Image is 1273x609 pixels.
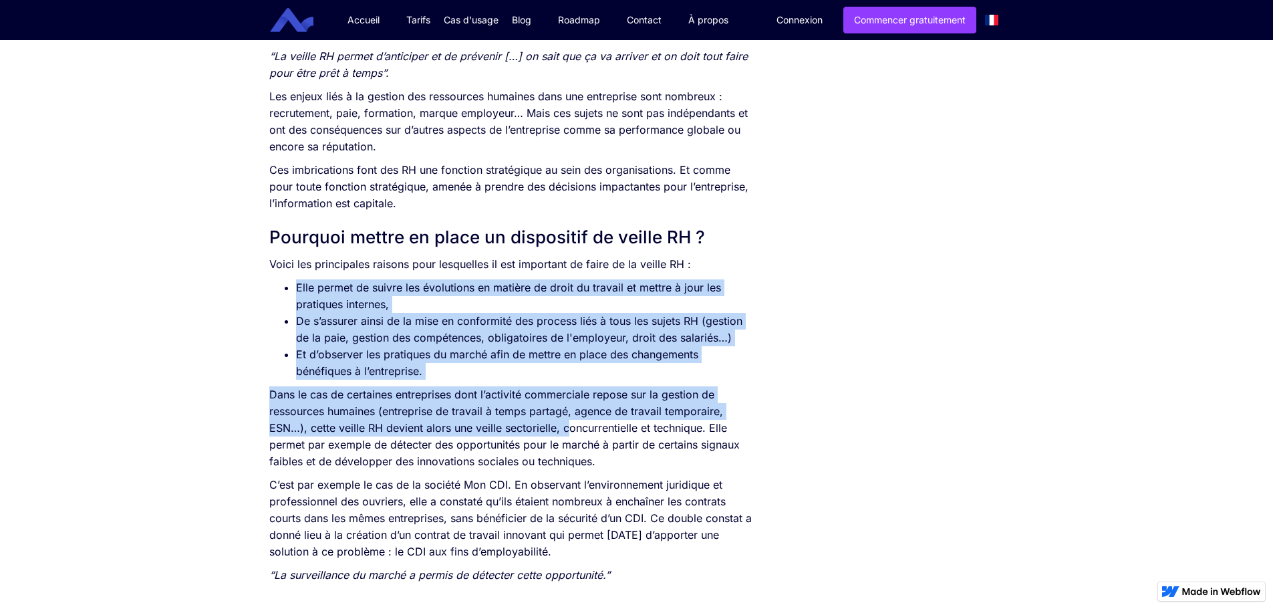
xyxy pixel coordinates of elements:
a: Commencer gratuitement [843,7,976,33]
p: Voici les principales raisons pour lesquelles il est important de faire de la veille RH : [269,256,755,273]
p: ‍ [269,590,755,607]
img: Made in Webflow [1182,588,1261,596]
div: Cas d'usage [444,13,499,27]
p: C’est par exemple le cas de la société Mon CDI. En observant l’environnement juridique et profess... [269,477,755,560]
a: Connexion [766,7,833,33]
li: Et d’observer les pratiques du marché afin de mettre en place des changements bénéfiques à l’entr... [296,346,755,380]
li: Elle permet de suivre les évolutions en matière de droit du travail et mettre à jour les pratique... [296,279,755,313]
p: Les enjeux liés à la gestion des ressources humaines dans une entreprise sont nombreux : recrutem... [269,88,755,155]
p: Ces imbrications font des RH une fonction stratégique au sein des organisations. Et comme pour to... [269,162,755,212]
a: home [280,8,323,33]
p: Dans le cas de certaines entreprises dont l’activité commerciale repose sur la gestion de ressour... [269,386,755,470]
li: De s’assurer ainsi de la mise en conformité des process liés à tous les sujets RH (gestion de la ... [296,313,755,346]
h2: Pourquoi mettre en place un dispositif de veille RH ? [269,225,755,249]
em: “La surveillance du marché a permis de détecter cette opportunité.” [269,568,610,582]
em: “La veille RH permet d’anticiper et de prévenir […] on sait que ça va arriver et on doit tout fai... [269,49,748,80]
